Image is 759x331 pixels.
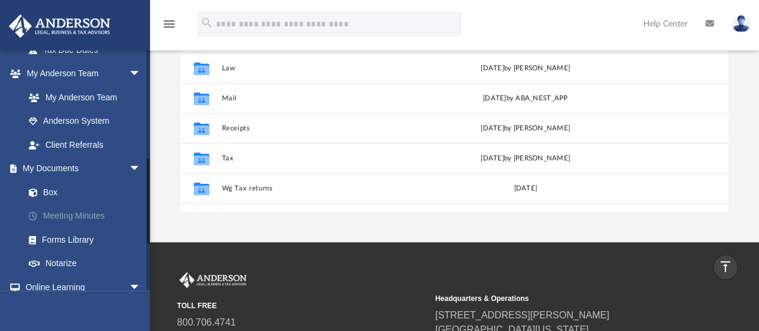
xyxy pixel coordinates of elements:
a: Meeting Minutes [17,204,159,228]
img: Anderson Advisors Platinum Portal [5,14,114,38]
a: Client Referrals [17,133,153,157]
img: User Pic [732,15,750,32]
small: TOLL FREE [177,300,427,311]
a: vertical_align_top [713,255,738,280]
a: My Documentsarrow_drop_down [8,157,159,181]
a: Online Learningarrow_drop_down [8,275,153,299]
span: arrow_drop_down [129,275,153,300]
button: Wg Tax returns [221,184,421,192]
button: Tax [221,154,421,162]
small: Headquarters & Operations [435,293,685,304]
i: vertical_align_top [718,260,733,274]
button: Law [221,64,421,72]
div: [DATE] [426,183,625,194]
div: [DATE] by [PERSON_NAME] [426,63,625,74]
i: menu [162,17,176,31]
div: [DATE] by ABA_NEST_APP [426,93,625,104]
div: [DATE] by [PERSON_NAME] [426,123,625,134]
span: arrow_drop_down [129,62,153,87]
i: search [200,16,214,29]
a: Notarize [17,252,159,276]
a: Forms Library [17,228,153,252]
button: Receipts [221,124,421,132]
a: My Anderson Teamarrow_drop_down [8,62,153,86]
span: arrow_drop_down [129,157,153,181]
a: 800.706.4741 [177,317,236,327]
a: Box [17,180,153,204]
a: [STREET_ADDRESS][PERSON_NAME] [435,310,609,320]
img: Anderson Advisors Platinum Portal [177,272,249,288]
button: Mail [221,94,421,102]
a: Anderson System [17,109,153,133]
a: My Anderson Team [17,85,147,109]
div: [DATE] by [PERSON_NAME] [426,153,625,164]
a: menu [162,23,176,31]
